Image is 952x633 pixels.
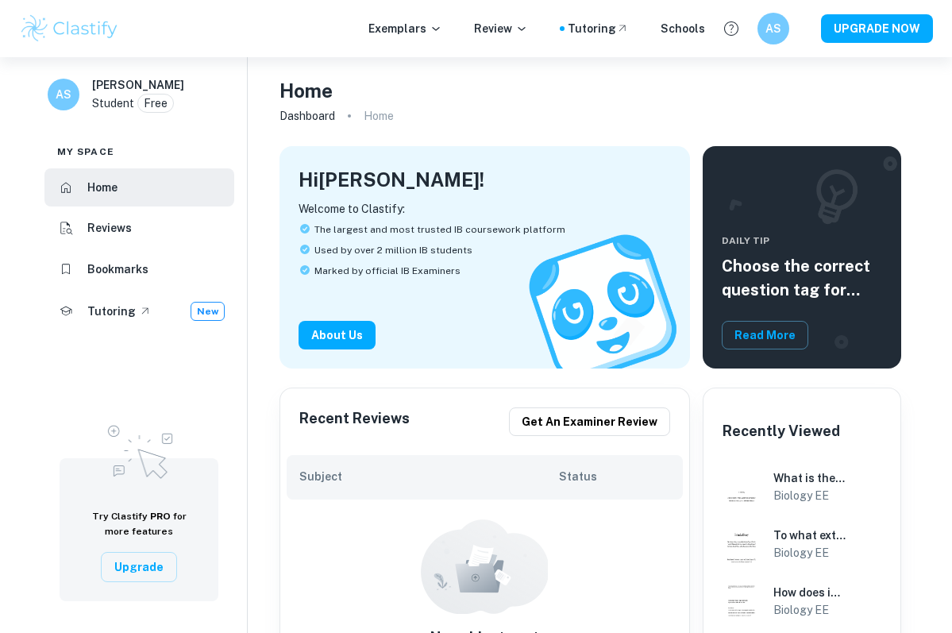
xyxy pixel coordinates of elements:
a: Biology EE example thumbnail: To what extent do Artemisinin-Based CombTo what extent do [MEDICAL_... [716,519,888,569]
h6: Reviews [87,219,132,237]
button: UPGRADE NOW [821,14,933,43]
a: Home [44,168,234,206]
button: Read More [722,321,808,349]
h6: AS [55,86,73,103]
span: The largest and most trusted IB coursework platform [314,222,565,237]
img: Biology EE example thumbnail: To what extent do Artemisinin-Based Comb [723,525,761,563]
img: Clastify logo [19,13,120,44]
img: Upgrade to Pro [99,415,179,484]
button: About Us [299,321,376,349]
h6: Bookmarks [87,261,148,278]
span: Used by over 2 million IB students [314,243,472,257]
h6: Biology EE [773,601,846,619]
span: PRO [150,511,171,522]
h6: To what extent do [MEDICAL_DATA]-Based Combination Therapies (ACTs), [MEDICAL_DATA]-[MEDICAL_DATA... [773,527,846,544]
span: My space [57,145,114,159]
button: Upgrade [101,552,177,582]
h6: Biology EE [773,487,846,504]
h6: Tutoring [87,303,136,320]
h6: What is the effect of varying salt concentrations (0%, 0.6%, 1.2%, 1.8%, 2.4%, 3.0% NaCl(aq)) on ... [773,469,846,487]
a: Tutoring [568,20,629,37]
h6: Recent Reviews [299,407,410,436]
h4: Home [279,76,333,105]
p: Welcome to Clastify: [299,200,671,218]
a: Reviews [44,210,234,248]
h6: Biology EE [773,544,846,562]
a: Biology EE example thumbnail: How does increasing concentrations of coHow does increasing concent... [716,576,888,627]
img: Biology EE example thumbnail: How does increasing concentrations of co [723,582,761,620]
h4: Hi [PERSON_NAME] ! [299,165,484,194]
span: Daily Tip [722,234,882,248]
p: Review [474,20,528,37]
a: Biology EE example thumbnail: What is the effect of varying salt conceWhat is the effect of varyi... [716,461,888,512]
a: Dashboard [279,105,335,127]
span: Marked by official IB Examiners [314,264,461,278]
p: Exemplars [368,20,442,37]
h6: How does increasing concentrations of copper (II) ion in aqueous copper (II) sulphate (0.00, 0.20... [773,584,846,601]
p: Home [364,107,394,125]
h6: [PERSON_NAME] [92,76,184,94]
h6: Try Clastify for more features [79,509,199,539]
a: Schools [661,20,705,37]
h6: AS [765,20,783,37]
p: Student [92,95,134,112]
button: Help and Feedback [718,15,745,42]
a: Bookmarks [44,250,234,288]
a: TutoringNew [44,291,234,331]
button: AS [757,13,789,44]
img: Biology EE example thumbnail: What is the effect of varying salt conce [723,468,761,506]
h6: Status [559,468,670,485]
span: New [191,304,224,318]
h6: Home [87,179,118,196]
button: Get an examiner review [509,407,670,436]
p: Free [144,95,168,112]
h5: Choose the correct question tag for your coursework [722,254,882,302]
h6: Subject [299,468,559,485]
h6: Recently Viewed [723,420,840,442]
